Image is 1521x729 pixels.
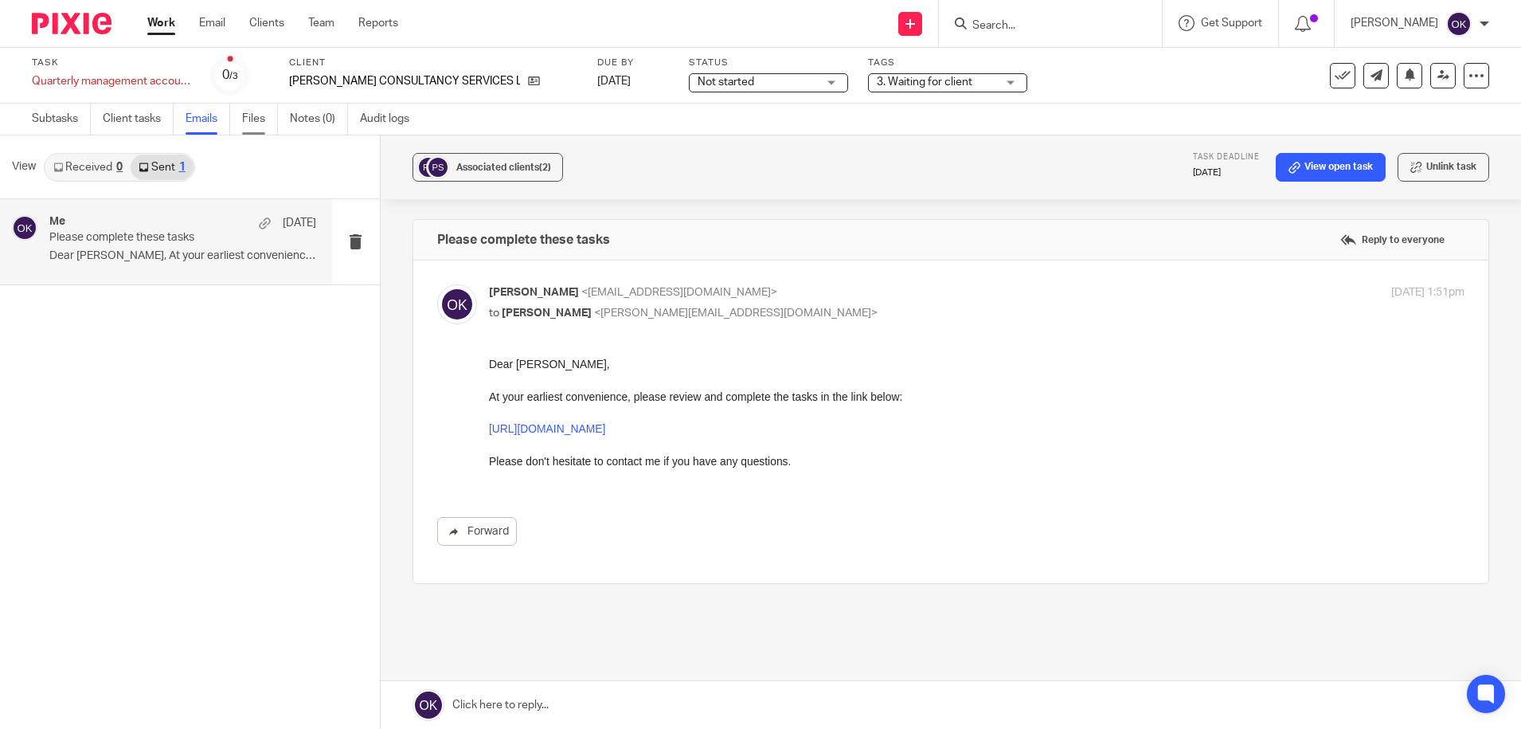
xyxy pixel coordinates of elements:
[222,66,238,84] div: 0
[581,287,777,298] span: <[EMAIL_ADDRESS][DOMAIN_NAME]>
[116,162,123,173] div: 0
[147,15,175,31] a: Work
[539,163,551,172] span: (2)
[290,104,348,135] a: Notes (0)
[12,159,36,175] span: View
[1391,284,1464,301] p: [DATE] 1:51pm
[229,72,238,80] small: /3
[49,215,65,229] h4: Me
[12,215,37,241] img: svg%3E
[103,104,174,135] a: Client tasks
[289,57,577,69] label: Client
[32,57,191,69] label: Task
[249,15,284,31] a: Clients
[437,232,610,248] h4: Please complete these tasks
[45,155,131,180] a: Received0
[289,73,520,89] p: [PERSON_NAME] CONSULTANCY SERVICES LIMITED
[502,308,592,319] span: [PERSON_NAME]
[971,19,1114,33] input: Search
[1336,228,1449,252] label: Reply to everyone
[32,13,111,34] img: Pixie
[416,155,440,179] img: svg%3E
[179,162,186,173] div: 1
[1276,153,1386,182] a: View open task
[49,249,316,263] p: Dear [PERSON_NAME], At your earliest convenience,...
[698,76,754,88] span: Not started
[877,76,972,88] span: 3. Waiting for client
[358,15,398,31] a: Reports
[689,57,848,69] label: Status
[242,104,278,135] a: Files
[426,155,450,179] img: svg%3E
[360,104,421,135] a: Audit logs
[131,155,193,180] a: Sent1
[199,15,225,31] a: Email
[1446,11,1472,37] img: svg%3E
[456,163,551,172] span: Associated clients
[437,284,477,324] img: svg%3E
[489,308,499,319] span: to
[868,57,1027,69] label: Tags
[413,153,563,182] button: Associated clients(2)
[1201,18,1262,29] span: Get Support
[594,308,878,319] span: <[PERSON_NAME][EMAIL_ADDRESS][DOMAIN_NAME]>
[32,104,91,135] a: Subtasks
[1193,167,1260,179] p: [DATE]
[186,104,230,135] a: Emails
[597,57,669,69] label: Due by
[437,517,517,546] a: Forward
[49,231,263,245] p: Please complete these tasks
[283,215,316,231] p: [DATE]
[308,15,334,31] a: Team
[597,76,631,87] span: [DATE]
[489,287,579,298] span: [PERSON_NAME]
[1351,15,1438,31] p: [PERSON_NAME]
[1193,153,1260,161] span: Task deadline
[1398,153,1489,182] button: Unlink task
[32,73,191,89] div: Quarterly management accounts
